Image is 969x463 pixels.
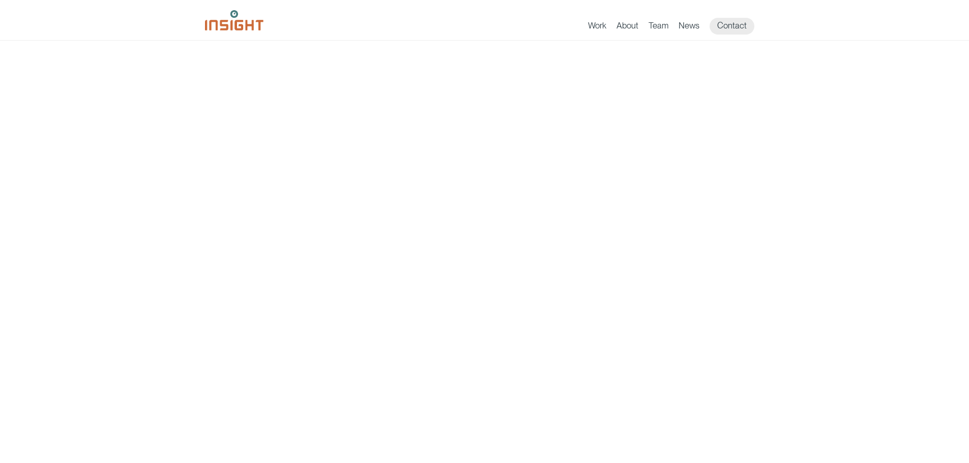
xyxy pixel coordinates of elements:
img: Insight Marketing Design [205,10,263,30]
a: News [679,20,699,35]
a: Team [649,20,668,35]
a: About [616,20,638,35]
a: Work [588,20,606,35]
nav: primary navigation menu [588,18,765,35]
a: Contact [710,18,754,35]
